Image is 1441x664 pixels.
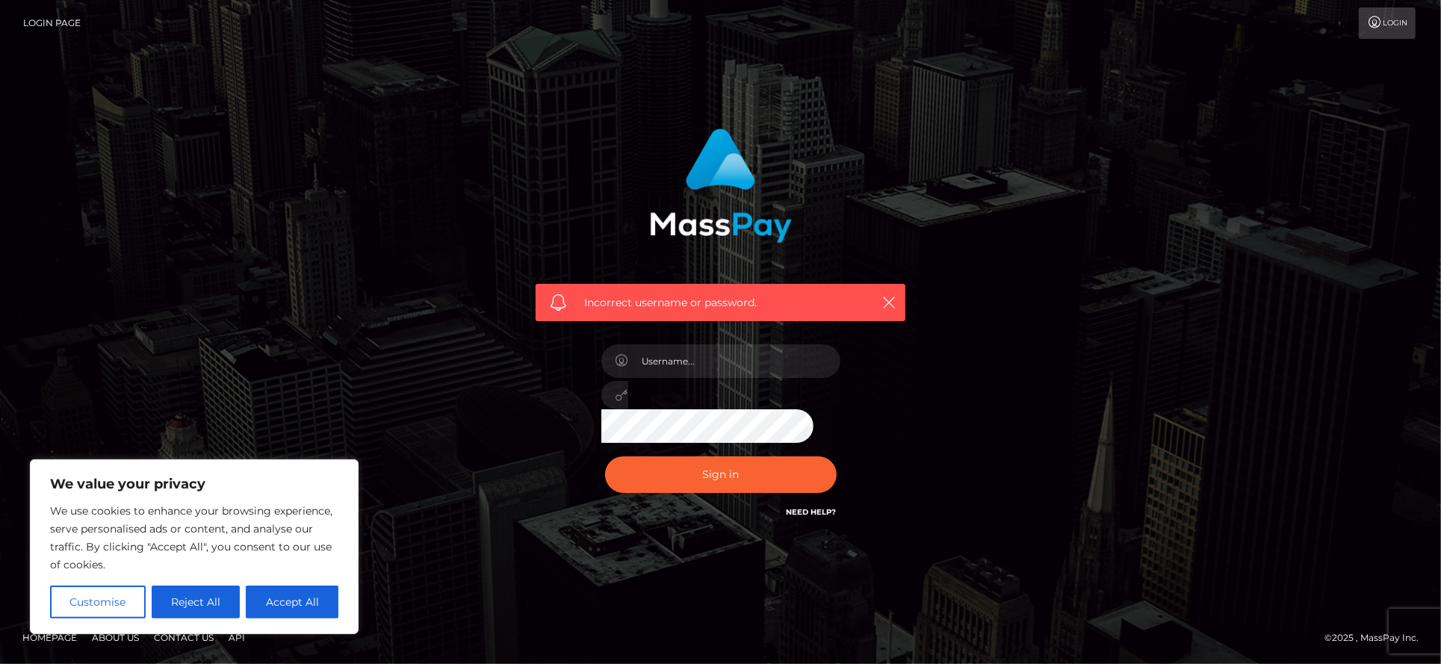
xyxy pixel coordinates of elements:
button: Reject All [152,586,241,618]
p: We use cookies to enhance your browsing experience, serve personalised ads or content, and analys... [50,502,338,574]
a: Homepage [16,626,83,649]
button: Accept All [246,586,338,618]
a: Need Help? [787,507,837,517]
div: We value your privacy [30,459,359,634]
a: Contact Us [148,626,220,649]
a: Login Page [23,7,81,39]
p: We value your privacy [50,475,338,493]
div: © 2025 , MassPay Inc. [1324,630,1430,646]
a: Login [1359,7,1416,39]
a: About Us [86,626,145,649]
button: Sign in [605,456,837,493]
span: Incorrect username or password. [584,295,857,311]
a: API [223,626,251,649]
button: Customise [50,586,146,618]
input: Username... [628,344,840,378]
img: MassPay Login [650,128,792,243]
